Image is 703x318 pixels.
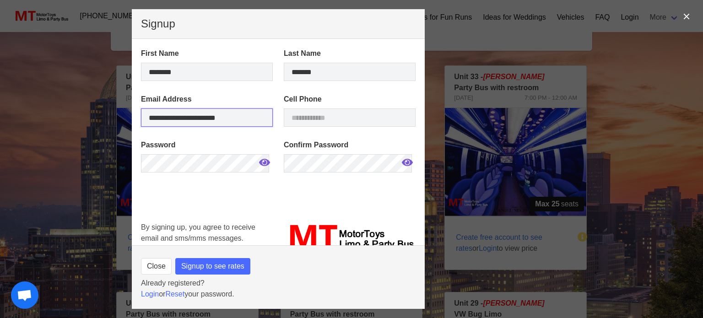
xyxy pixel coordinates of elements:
div: By signing up, you agree to receive email and sms/mms messages. [135,216,278,258]
span: Signup to see rates [181,261,244,272]
label: Email Address [141,94,273,105]
a: Reset [165,290,184,298]
label: First Name [141,48,273,59]
a: Login [141,290,159,298]
label: Password [141,140,273,151]
label: Cell Phone [284,94,416,105]
label: Confirm Password [284,140,416,151]
img: MT_logo_name.png [284,222,416,252]
button: Close [141,258,172,275]
label: Last Name [284,48,416,59]
p: or your password. [141,289,416,300]
p: Signup [141,18,416,29]
a: Open chat [11,281,38,309]
button: Signup to see rates [175,258,250,275]
iframe: reCAPTCHA [141,185,280,254]
p: Already registered? [141,278,416,289]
